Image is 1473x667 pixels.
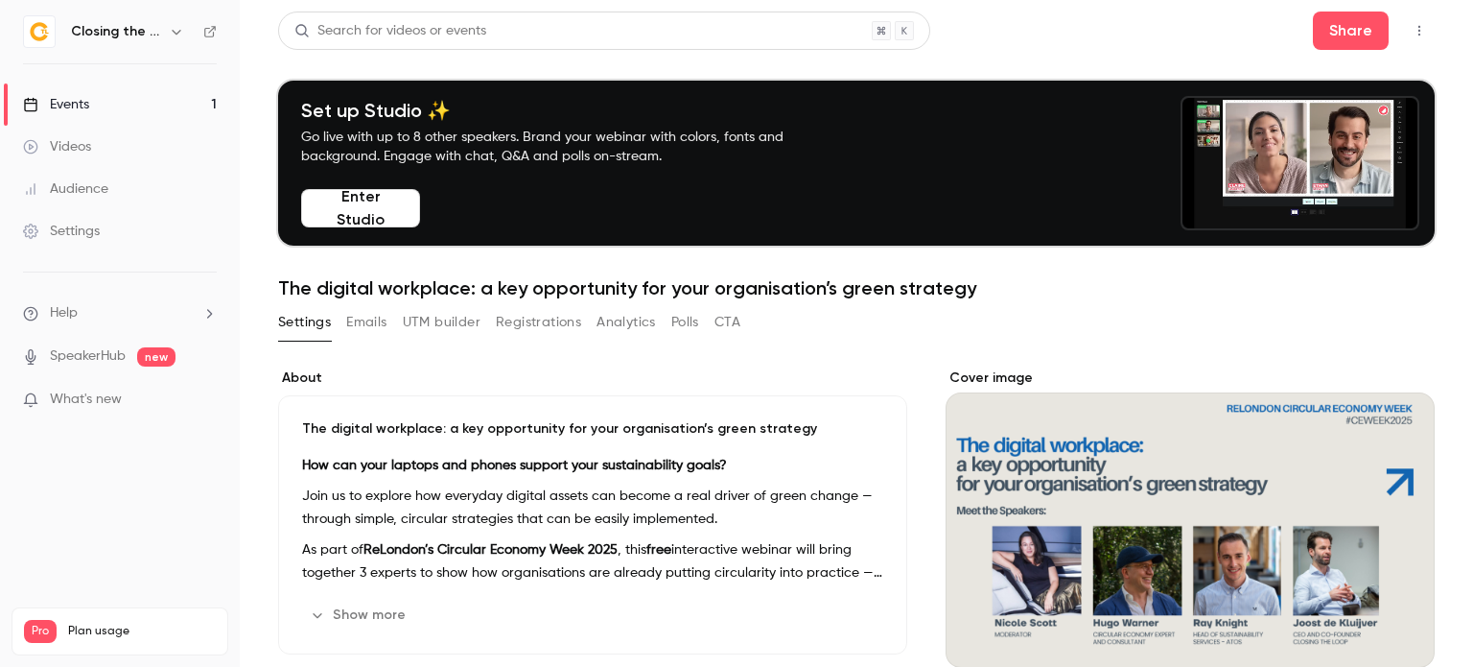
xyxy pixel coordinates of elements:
[496,307,581,338] button: Registrations
[194,392,217,409] iframe: Noticeable Trigger
[346,307,386,338] button: Emails
[24,620,57,643] span: Pro
[946,369,1435,388] label: Cover image
[302,600,417,631] button: Show more
[301,128,829,166] p: Go live with up to 8 other speakers. Brand your webinar with colors, fonts and background. Engage...
[714,307,740,338] button: CTA
[302,419,883,439] p: The digital workplace: a key opportunity for your organisation’s green strategy
[24,16,55,47] img: Closing the Loop
[50,346,126,367] a: SpeakerHub
[403,307,480,338] button: UTM builder
[50,303,78,323] span: Help
[23,95,89,114] div: Events
[596,307,656,338] button: Analytics
[646,543,671,557] strong: free
[23,222,100,241] div: Settings
[278,307,331,338] button: Settings
[23,179,108,199] div: Audience
[301,99,829,122] h4: Set up Studio ✨
[671,307,699,338] button: Polls
[1313,12,1389,50] button: Share
[23,137,91,156] div: Videos
[363,543,618,557] strong: ReLondon’s Circular Economy Week 2025
[71,22,161,41] h6: Closing the Loop
[302,538,883,584] p: As part of , this interactive webinar will bring together 3 experts to show how organisations are...
[278,276,1435,299] h1: The digital workplace: a key opportunity for your organisation’s green strategy
[301,189,420,227] button: Enter Studio
[68,624,216,639] span: Plan usage
[50,390,122,410] span: What's new
[302,485,883,531] p: Join us to explore how everyday digital assets can become a real driver of green change — through...
[278,369,907,388] label: About
[137,347,175,367] span: new
[302,459,727,472] strong: How can your laptops and phones support your sustainability goals?
[23,303,217,323] li: help-dropdown-opener
[294,21,486,41] div: Search for videos or events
